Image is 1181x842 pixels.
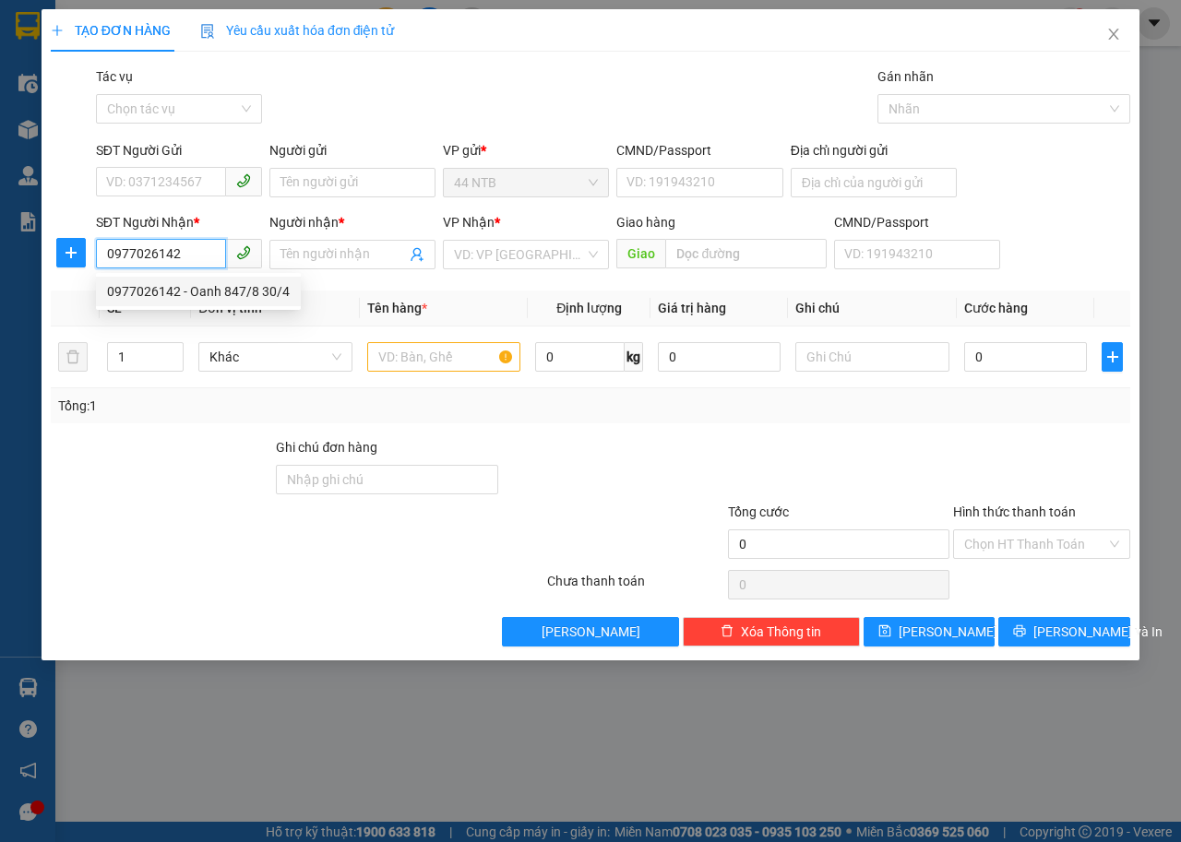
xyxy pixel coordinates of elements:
span: [PERSON_NAME] [899,622,997,642]
th: Ghi chú [788,291,957,326]
li: VP 44 NTB [9,78,127,99]
div: Người nhận [269,212,435,232]
span: TẠO ĐƠN HÀNG [51,23,171,38]
span: close [1106,27,1121,42]
div: SĐT Người Gửi [96,140,262,160]
span: Xóa Thông tin [741,622,821,642]
span: Tên hàng [367,301,427,315]
button: printer[PERSON_NAME] và In [998,617,1130,646]
button: [PERSON_NAME] [502,617,679,646]
span: VP Nhận [443,215,495,230]
img: icon [200,24,215,39]
span: plus [1103,350,1122,364]
div: Địa chỉ người gửi [791,140,957,160]
span: save [878,624,891,639]
div: 0977026142 - Oanh 847/8 30/4 [96,277,301,306]
input: Ghi Chú [795,342,949,372]
button: deleteXóa Thông tin [683,617,860,646]
input: VD: Bàn, Ghế [367,342,521,372]
span: Tổng cước [728,504,789,519]
span: [PERSON_NAME] và In [1033,622,1163,642]
div: CMND/Passport [616,140,782,160]
input: 0 [658,342,781,372]
li: VP Hàng Bà Rịa [127,78,245,99]
div: 0977026142 - Oanh 847/8 30/4 [107,281,290,302]
label: Gán nhãn [877,69,934,84]
span: Yêu cầu xuất hóa đơn điện tử [200,23,395,38]
b: QL51, PPhước Trung, TPBà Rịa [127,101,227,136]
button: plus [56,238,86,267]
li: Hoa Mai [9,9,268,44]
span: Khác [209,343,341,371]
label: Tác vụ [96,69,133,84]
span: environment [9,102,22,115]
input: Địa chỉ của người gửi [791,168,957,197]
div: CMND/Passport [834,212,1000,232]
input: Dọc đường [665,239,826,268]
span: phone [236,245,251,260]
button: plus [1102,342,1123,372]
input: Ghi chú đơn hàng [276,465,498,494]
div: Chưa thanh toán [545,571,726,603]
span: delete [721,624,734,639]
div: VP gửi [443,140,609,160]
span: phone [236,173,251,188]
div: Người gửi [269,140,435,160]
span: user-add [410,247,424,262]
div: Tổng: 1 [58,396,458,416]
button: Close [1088,9,1139,61]
span: Giao hàng [616,215,675,230]
span: Cước hàng [964,301,1028,315]
span: Giao [616,239,665,268]
span: 44 NTB [454,169,598,196]
span: Định lượng [556,301,622,315]
span: printer [1013,624,1026,639]
span: plus [57,245,85,260]
span: kg [625,342,643,372]
span: plus [51,24,64,37]
span: environment [127,102,140,115]
label: Hình thức thanh toán [953,504,1076,519]
span: Giá trị hàng [658,301,726,315]
button: save[PERSON_NAME] [864,617,996,646]
div: SĐT Người Nhận [96,212,262,232]
label: Ghi chú đơn hàng [276,440,377,455]
span: [PERSON_NAME] [542,622,640,642]
button: delete [58,342,88,372]
img: logo.jpg [9,9,74,74]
